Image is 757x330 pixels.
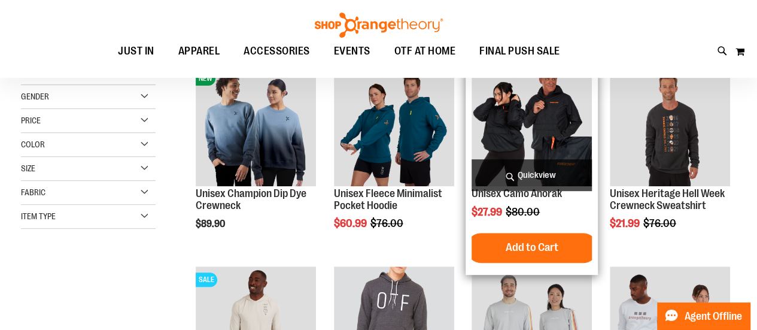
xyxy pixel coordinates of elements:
img: Product image for Unisex Heritage Hell Week Crewneck Sweatshirt [610,65,730,186]
span: $27.99 [472,206,504,218]
span: $60.99 [334,217,369,229]
span: Fabric [21,187,45,197]
a: Unisex Camo Anorak [472,187,562,199]
img: Unisex Fleece Minimalist Pocket Hoodie [334,65,454,186]
a: Unisex Heritage Hell Week Crewneck Sweatshirt [610,187,725,211]
a: Product image for Unisex Heritage Hell Week Crewneck Sweatshirt [610,65,730,187]
a: Product image for Unisex Camo Anorak [472,65,592,187]
span: Price [21,116,41,125]
span: FINAL PUSH SALE [479,38,560,65]
span: ACCESSORIES [244,38,310,65]
span: $80.00 [506,206,542,218]
span: EVENTS [334,38,370,65]
span: $76.00 [643,217,678,229]
span: $89.90 [196,219,227,229]
img: Unisex Champion Dip Dye Crewneck [196,65,316,186]
div: product [328,59,460,260]
span: Agent Offline [685,311,742,322]
span: JUST IN [118,38,154,65]
span: OTF AT HOME [394,38,456,65]
span: NEW [196,71,215,86]
a: Unisex Fleece Minimalist Pocket Hoodie [334,65,454,187]
div: product [190,59,322,260]
div: product [604,59,736,260]
button: Agent Offline [657,302,750,330]
span: Color [21,140,45,149]
a: Unisex Champion Dip Dye CrewneckNEW [196,65,316,187]
a: Quickview [472,159,592,191]
img: Shop Orangetheory [313,13,445,38]
span: $21.99 [610,217,642,229]
span: APPAREL [178,38,220,65]
img: Product image for Unisex Camo Anorak [472,65,592,186]
span: Size [21,164,35,173]
button: Add to Cart [466,233,598,263]
a: Unisex Fleece Minimalist Pocket Hoodie [334,187,442,211]
span: SALE [196,273,217,287]
span: Add to Cart [506,241,558,254]
span: Item Type [21,211,56,221]
div: product [466,59,598,274]
a: Unisex Champion Dip Dye Crewneck [196,187,306,211]
span: Gender [21,92,49,101]
span: $76.00 [370,217,405,229]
